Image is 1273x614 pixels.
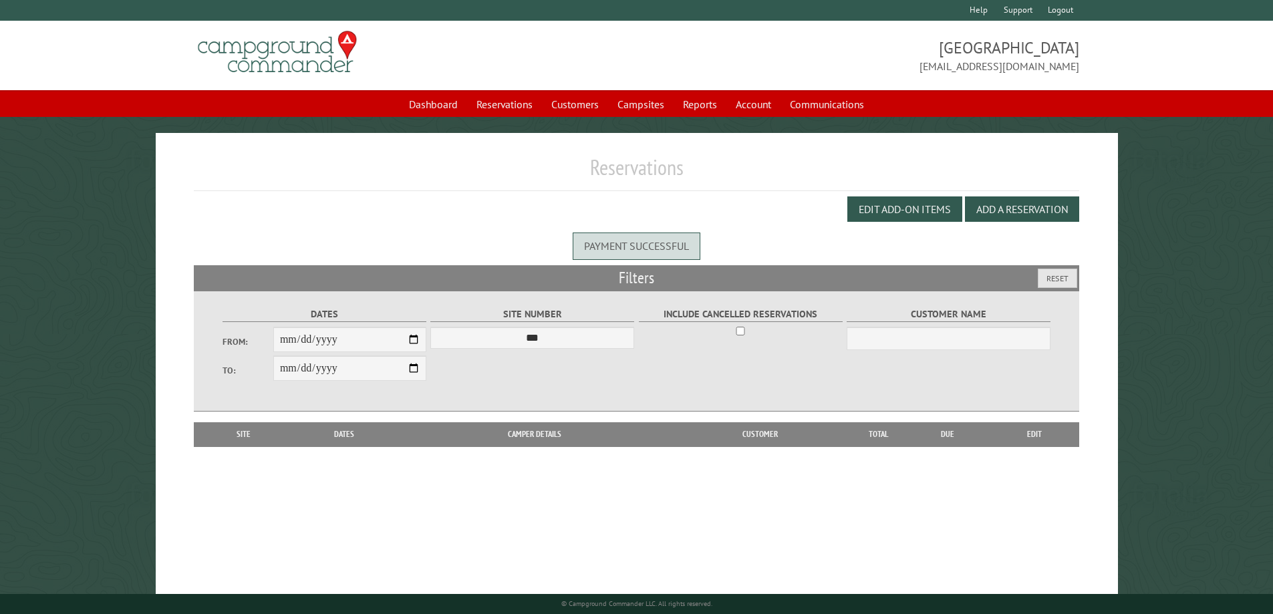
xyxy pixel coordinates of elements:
[852,422,905,446] th: Total
[402,422,668,446] th: Camper Details
[543,92,607,117] a: Customers
[675,92,725,117] a: Reports
[468,92,541,117] a: Reservations
[194,265,1080,291] h2: Filters
[965,196,1079,222] button: Add a Reservation
[223,364,273,377] label: To:
[847,196,962,222] button: Edit Add-on Items
[223,335,273,348] label: From:
[609,92,672,117] a: Campsites
[668,422,852,446] th: Customer
[637,37,1080,74] span: [GEOGRAPHIC_DATA] [EMAIL_ADDRESS][DOMAIN_NAME]
[905,422,990,446] th: Due
[782,92,872,117] a: Communications
[223,307,426,322] label: Dates
[1038,269,1077,288] button: Reset
[990,422,1080,446] th: Edit
[430,307,634,322] label: Site Number
[194,154,1080,191] h1: Reservations
[194,26,361,78] img: Campground Commander
[847,307,1050,322] label: Customer Name
[401,92,466,117] a: Dashboard
[561,599,712,608] small: © Campground Commander LLC. All rights reserved.
[200,422,287,446] th: Site
[573,233,700,259] div: Payment successful
[639,307,843,322] label: Include Cancelled Reservations
[287,422,402,446] th: Dates
[728,92,779,117] a: Account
